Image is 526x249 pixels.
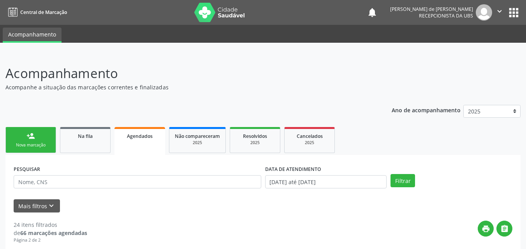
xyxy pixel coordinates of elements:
[5,64,366,83] p: Acompanhamento
[478,221,494,237] button: print
[14,237,87,244] div: Página 2 de 2
[14,199,60,213] button: Mais filtroskeyboard_arrow_down
[495,7,504,16] i: 
[127,133,153,139] span: Agendados
[482,225,490,233] i: print
[265,175,387,188] input: Selecione um intervalo
[500,225,509,233] i: 
[14,229,87,237] div: de
[20,229,87,237] strong: 66 marcações agendadas
[26,132,35,140] div: person_add
[14,175,261,188] input: Nome, CNS
[20,9,67,16] span: Central de Marcação
[14,221,87,229] div: 24 itens filtrados
[47,202,56,210] i: keyboard_arrow_down
[390,6,473,12] div: [PERSON_NAME] de [PERSON_NAME]
[496,221,512,237] button: 
[78,133,93,139] span: Na fila
[3,28,62,43] a: Acompanhamento
[11,142,50,148] div: Nova marcação
[507,6,521,19] button: apps
[297,133,323,139] span: Cancelados
[492,4,507,21] button: 
[5,6,67,19] a: Central de Marcação
[290,140,329,146] div: 2025
[5,83,366,91] p: Acompanhe a situação das marcações correntes e finalizadas
[236,140,274,146] div: 2025
[175,140,220,146] div: 2025
[419,12,473,19] span: Recepcionista da UBS
[175,133,220,139] span: Não compareceram
[265,163,321,175] label: DATA DE ATENDIMENTO
[391,174,415,187] button: Filtrar
[243,133,267,139] span: Resolvidos
[476,4,492,21] img: img
[14,163,40,175] label: PESQUISAR
[392,105,461,115] p: Ano de acompanhamento
[367,7,378,18] button: notifications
